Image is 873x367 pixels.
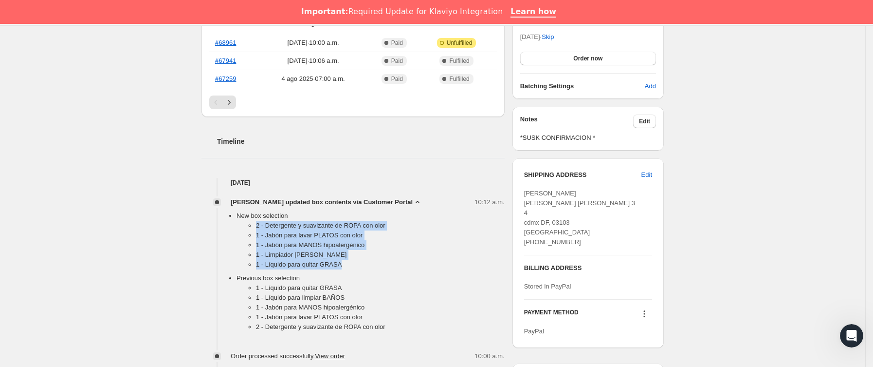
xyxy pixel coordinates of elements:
h3: Notes [520,115,634,128]
h3: PAYMENT METHOD [524,309,579,322]
a: #68961 [215,39,236,46]
li: 1 - Jabón para lavar PLATOS con olor [256,231,505,240]
span: 10:00 a.m. [474,351,504,361]
li: Previous box selection [236,273,505,336]
span: Paid [391,39,403,47]
span: [PERSON_NAME] updated box contents via Customer Portal [231,197,413,207]
li: 1 - Líquido para limpiar BAÑOS [256,293,505,303]
li: New box selection [236,211,505,273]
span: [DATE] · 10:00 a.m. [260,38,366,48]
span: [PERSON_NAME] [PERSON_NAME] [PERSON_NAME] 3 4 cdmx DF, 03103 [GEOGRAPHIC_DATA] [PHONE_NUMBER] [524,190,635,246]
h4: [DATE] [201,178,505,188]
span: Fulfilled [449,57,469,65]
span: 10:12 a.m. [474,197,504,207]
button: Edit [636,167,658,183]
button: Edit [633,115,656,128]
button: Skip [536,29,560,45]
span: *SUSK CONFIRMACION * [520,133,656,143]
span: 4 ago 2025 · 07:00 a.m. [260,74,366,84]
h3: BILLING ADDRESS [524,263,652,273]
span: Stored in PayPal [524,283,571,290]
span: [DATE] · 10:06 a.m. [260,56,366,66]
span: Order processed successfully. [231,352,345,360]
a: Learn how [510,7,556,18]
span: Order now [573,55,602,62]
a: View order [315,352,345,360]
li: 1 - Líquido para quitar GRASA [256,283,505,293]
a: #67259 [215,75,236,82]
li: 1 - Limpiador [PERSON_NAME] [256,250,505,260]
h6: Batching Settings [520,81,645,91]
li: 1 - Líquido para quitar GRASA [256,260,505,270]
span: Paid [391,57,403,65]
span: Skip [542,32,554,42]
button: Siguiente [222,96,236,109]
a: #67941 [215,57,236,64]
span: [DATE] · [520,33,554,40]
li: 1 - Jabón para lavar PLATOS con olor [256,312,505,322]
li: 1 - Jabón para MANOS hipoalergénico [256,240,505,250]
iframe: Intercom live chat [840,324,863,348]
li: 2 - Detergente y suavizante de ROPA con olor [256,221,505,231]
span: Unfulfilled [447,39,473,47]
span: Edit [639,117,650,125]
div: Required Update for Klaviyo Integration [301,7,503,17]
span: Fulfilled [449,75,469,83]
li: 2 - Detergente y suavizante de ROPA con olor [256,322,505,332]
span: Paid [391,75,403,83]
li: 1 - Jabón para MANOS hipoalergénico [256,303,505,312]
h3: SHIPPING ADDRESS [524,170,641,180]
button: [PERSON_NAME] updated box contents via Customer Portal [231,197,422,207]
button: Order now [520,52,656,65]
h2: Timeline [217,136,505,146]
span: Edit [641,170,652,180]
b: Important: [301,7,348,16]
nav: Paginación [209,96,497,109]
span: Add [645,81,656,91]
span: PayPal [524,328,544,335]
button: Add [639,78,662,94]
